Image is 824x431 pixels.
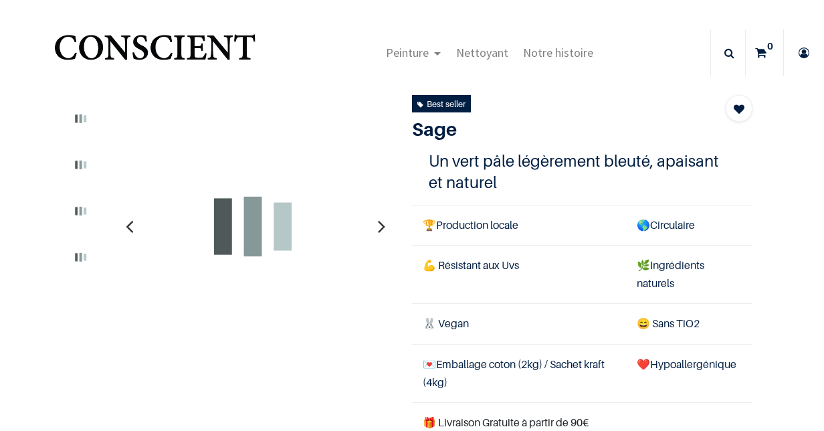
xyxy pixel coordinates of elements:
[412,344,627,402] td: Emballage coton (2kg) / Sachet kraft (4kg)
[637,218,650,232] span: 🌎
[62,100,100,138] img: Product image
[456,45,508,60] span: Nettoyant
[62,192,100,230] img: Product image
[626,246,752,304] td: Ingrédients naturels
[62,238,100,276] img: Product image
[386,45,429,60] span: Peinture
[523,45,593,60] span: Notre histoire
[637,258,650,272] span: 🌿
[423,416,589,429] font: 🎁 Livraison Gratuite à partir de 90€
[423,317,469,330] span: 🐰 Vegan
[51,27,258,80] img: Conscient
[412,118,702,141] h1: Sage
[417,96,466,111] div: Best seller
[423,357,436,371] span: 💌
[626,304,752,344] td: ans TiO2
[423,218,436,232] span: 🏆
[764,39,777,53] sup: 0
[626,344,752,402] td: ❤️Hypoallergénique
[62,146,100,184] img: Product image
[626,205,752,245] td: Circulaire
[429,151,735,192] h4: Un vert pâle légèrement bleuté, apaisant et naturel
[379,29,449,76] a: Peinture
[734,101,744,117] span: Add to wishlist
[726,95,752,122] button: Add to wishlist
[746,29,783,76] a: 0
[412,205,627,245] td: Production locale
[423,258,519,272] span: 💪 Résistant aux Uvs
[121,95,385,359] img: Product image
[390,95,653,359] img: Product image
[51,27,258,80] a: Logo of Conscient
[637,317,658,330] span: 😄 S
